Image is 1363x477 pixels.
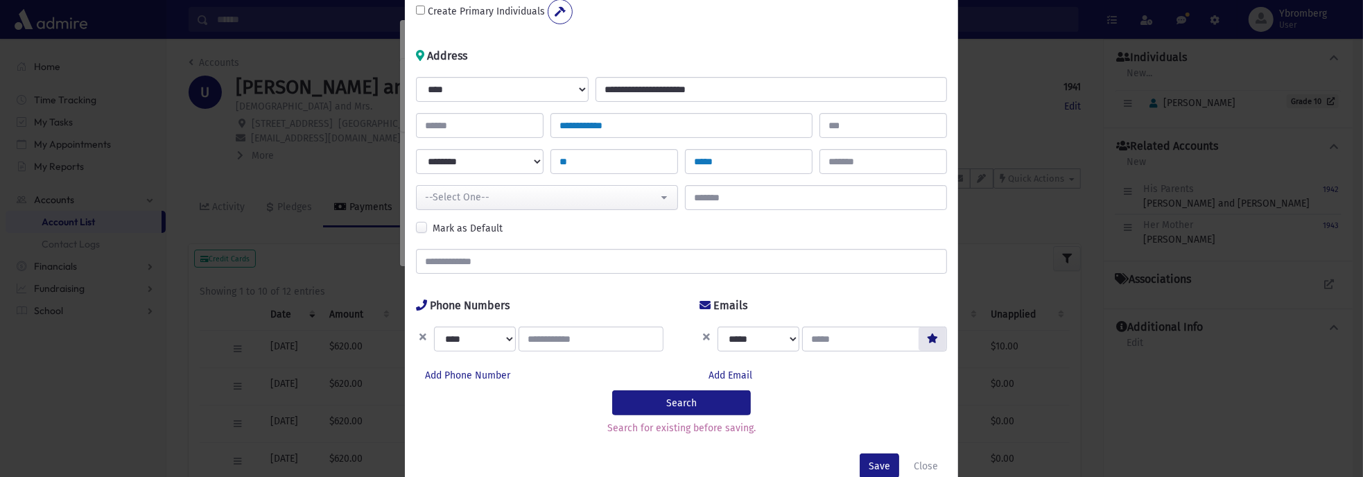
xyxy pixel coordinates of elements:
[612,390,751,415] button: Search
[428,4,545,19] label: Create Primary Individuals
[416,185,678,210] button: --Select One--
[416,363,519,388] button: Add Phone Number
[416,48,467,64] h6: Address
[607,421,756,435] label: Search for existing before saving.
[416,297,510,314] h6: Phone Numbers
[700,363,761,388] button: Add Email
[425,190,658,205] div: --Select One--
[700,297,747,314] h6: Emails
[433,221,503,236] label: Mark as Default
